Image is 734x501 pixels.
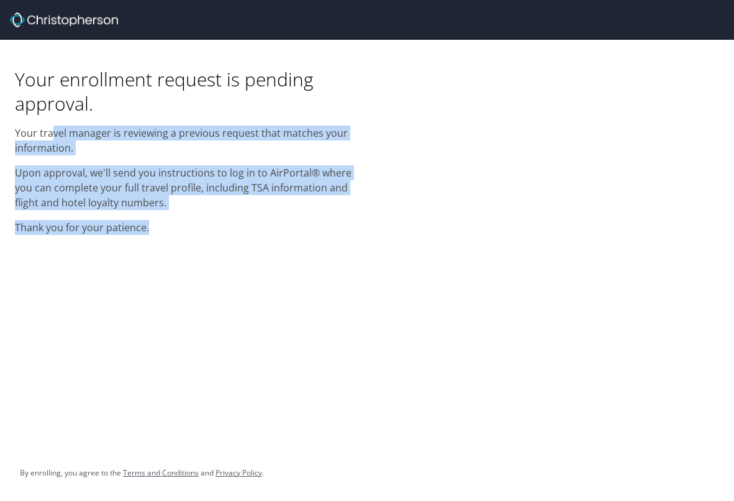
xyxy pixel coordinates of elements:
a: Terms and Conditions [123,467,199,478]
p: Upon approval, we'll send you instructions to log in to AirPortal® where you can complete your fu... [15,165,352,210]
h1: Your enrollment request is pending approval. [15,67,352,116]
div: By enrolling, you agree to the and . [20,457,264,489]
p: Your travel manager is reviewing a previous request that matches your information. [15,126,352,155]
a: Privacy Policy [215,467,262,478]
p: Thank you for your patience. [15,220,352,235]
img: cbt logo [10,12,118,27]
